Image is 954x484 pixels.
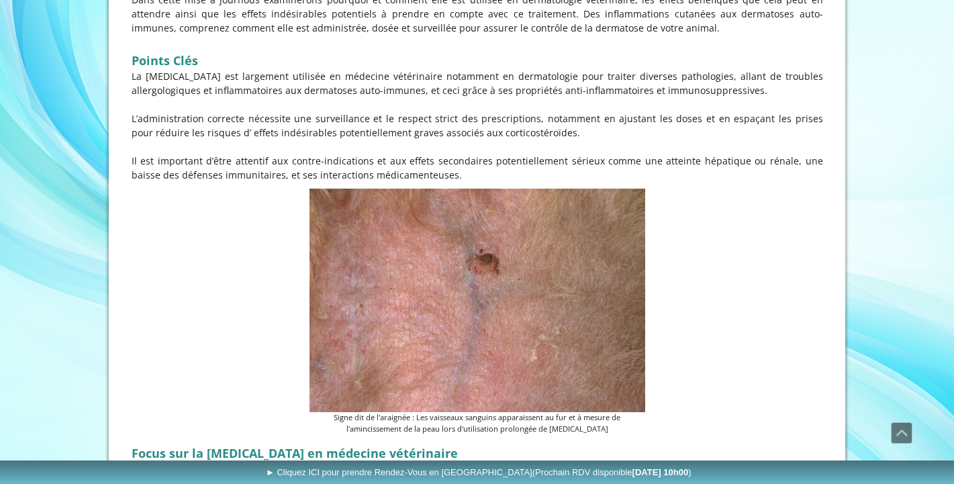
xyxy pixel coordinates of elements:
span: (Prochain RDV disponible ) [532,467,691,477]
strong: Points Clés [132,52,198,68]
strong: Focus sur la [MEDICAL_DATA] en médecine vétérinaire [132,445,458,461]
p: L’administration correcte nécessite une surveillance et le respect strict des prescriptions, nota... [132,111,823,140]
figcaption: Signe dit de l'araignée : Les vaisseaux sanguins apparaissent au fur et à mesure de l'amincisseme... [309,412,645,435]
p: La [MEDICAL_DATA] est largement utilisée en médecine vétérinaire notamment en dermatologie pour t... [132,69,823,97]
a: Défiler vers le haut [891,422,912,444]
b: [DATE] 10h00 [632,467,689,477]
p: Il est important d’être attentif aux contre-indications et aux effets secondaires potentiellement... [132,154,823,182]
span: ► Cliquez ICI pour prendre Rendez-Vous en [GEOGRAPHIC_DATA] [266,467,691,477]
span: Défiler vers le haut [892,423,912,443]
img: Signe dit de l'araignée : Les vaisseaux sanguins apparaissent au fur et à mesure de l'amincisseme... [309,189,645,412]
